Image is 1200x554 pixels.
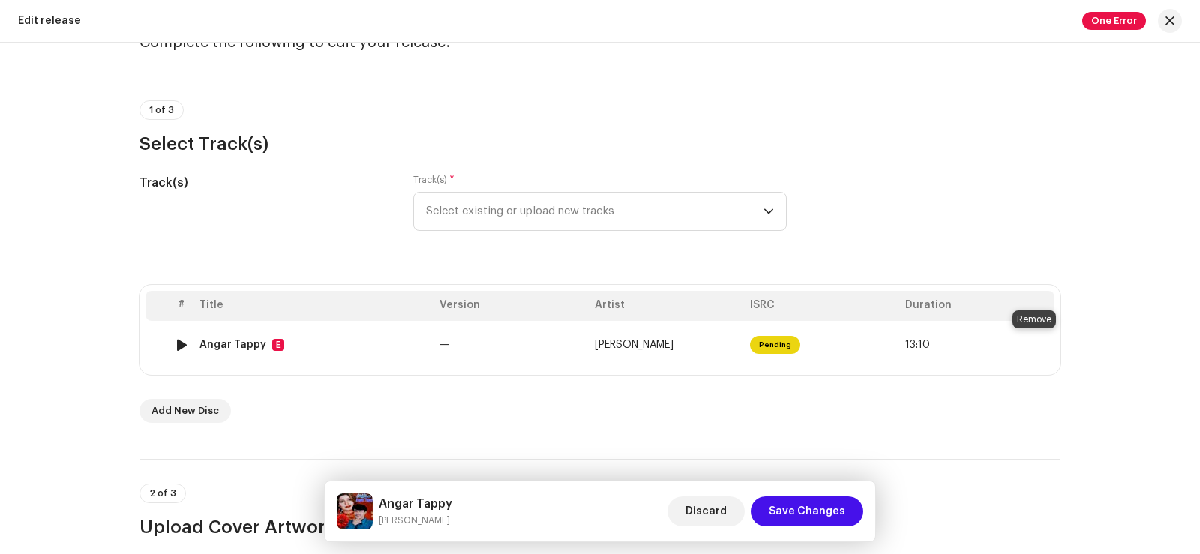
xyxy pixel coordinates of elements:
[905,339,930,351] span: 13:10
[337,493,373,529] img: 764209bc-9032-4d8c-9c70-47046268991e
[199,339,266,351] div: Angar Tappy
[139,132,1060,156] h3: Select Track(s)
[595,340,673,350] span: Azeem Khan
[751,496,863,526] button: Save Changes
[899,291,1054,321] th: Duration
[379,513,452,528] small: Angar Tappy
[433,291,589,321] th: Version
[763,193,774,230] div: dropdown trigger
[439,340,449,350] span: —
[426,193,763,230] span: Select existing or upload new tracks
[379,495,452,513] h5: Angar Tappy
[193,291,433,321] th: Title
[685,496,727,526] span: Discard
[139,174,389,192] h5: Track(s)
[744,291,899,321] th: ISRC
[667,496,745,526] button: Discard
[589,291,744,321] th: Artist
[139,515,1060,539] h3: Upload Cover Artwork
[272,339,284,351] div: E
[750,336,800,354] span: Pending
[139,34,1060,52] h4: Complete the following to edit your release.
[413,174,454,186] label: Track(s)
[769,496,845,526] span: Save Changes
